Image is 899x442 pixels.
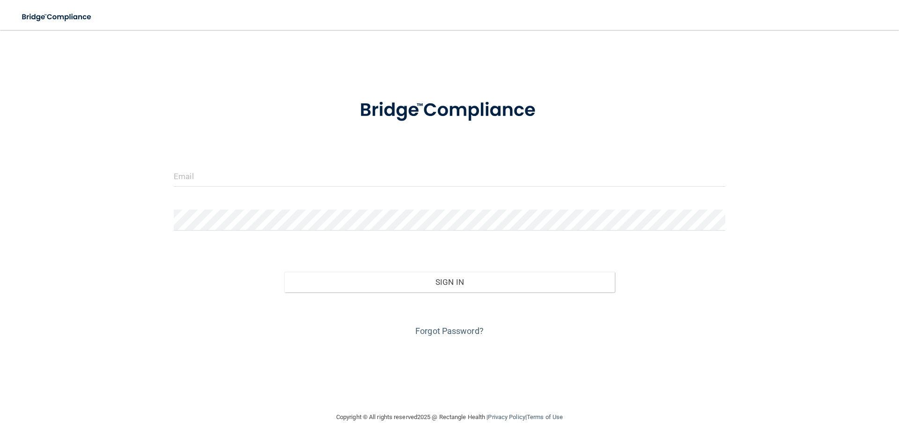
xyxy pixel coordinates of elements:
[488,413,525,420] a: Privacy Policy
[415,326,484,336] a: Forgot Password?
[284,272,615,292] button: Sign In
[527,413,563,420] a: Terms of Use
[14,7,100,27] img: bridge_compliance_login_screen.278c3ca4.svg
[279,402,620,432] div: Copyright © All rights reserved 2025 @ Rectangle Health | |
[340,86,559,135] img: bridge_compliance_login_screen.278c3ca4.svg
[174,166,725,187] input: Email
